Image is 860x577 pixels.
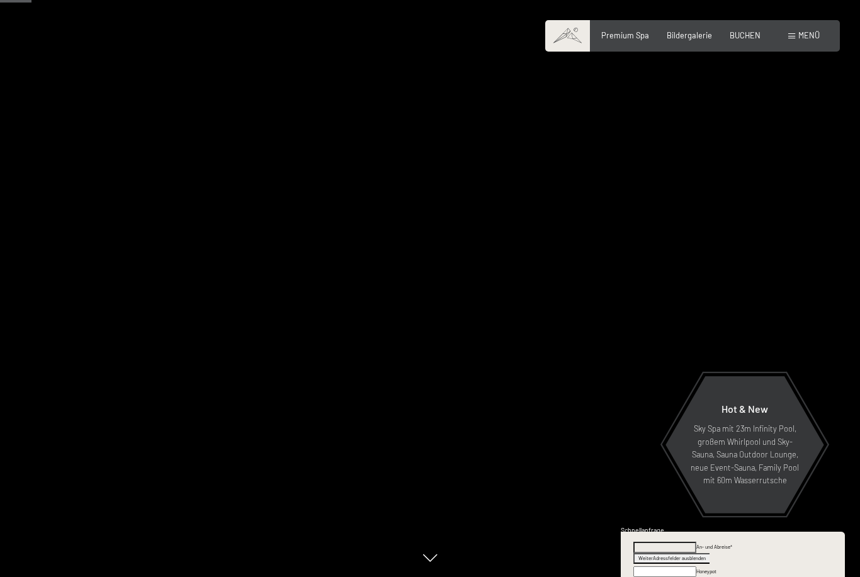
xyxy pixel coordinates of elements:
[730,30,761,40] a: BUCHEN
[721,403,768,415] span: Hot & New
[667,30,712,40] a: Bildergalerie
[696,568,716,574] label: Honeypot
[665,376,825,514] a: Hot & New Sky Spa mit 23m Infinity Pool, großem Whirlpool und Sky-Sauna, Sauna Outdoor Lounge, ne...
[690,422,800,486] p: Sky Spa mit 23m Infinity Pool, großem Whirlpool und Sky-Sauna, Sauna Outdoor Lounge, neue Event-S...
[621,527,664,534] span: Schnellanfrage
[653,555,706,561] span: Adressfelder ausblenden
[633,553,710,564] button: WeiterAdressfelder ausblenden
[696,544,732,550] span: An- und Abreise*
[601,30,649,40] a: Premium Spa
[798,30,820,40] span: Menü
[638,555,653,561] span: Weiter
